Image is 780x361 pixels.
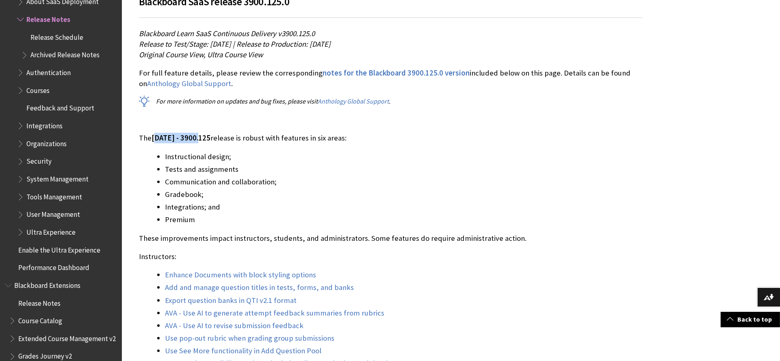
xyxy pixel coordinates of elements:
[26,84,50,95] span: Courses
[30,30,83,41] span: Release Schedule
[139,68,643,89] p: For full feature details, please review the corresponding included below on this page. Details ca...
[30,48,100,59] span: Archived Release Notes
[18,350,72,361] span: Grades Journey v2
[139,39,331,49] span: Release to Test/Stage: [DATE] | Release to Production: [DATE]
[165,164,643,175] li: Tests and assignments
[165,176,643,188] li: Communication and collaboration;
[14,279,80,290] span: Blackboard Extensions
[721,312,780,327] a: Back to top
[18,296,61,307] span: Release Notes
[139,97,643,106] p: For more information on updates and bug fixes, please visit .
[139,29,315,38] span: Blackboard Learn SaaS Continuous Delivery v3900.125.0
[139,233,643,244] p: These improvements impact instructors, students, and administrators. Some features do require adm...
[165,283,354,292] a: Add and manage question titles in tests, forms, and banks
[139,50,263,59] span: Original Course View, Ultra Course View
[26,13,70,24] span: Release Notes
[165,270,316,280] a: Enhance Documents with block styling options
[18,261,89,272] span: Performance Dashboard
[26,225,76,236] span: Ultra Experience
[26,137,67,148] span: Organizations
[139,133,643,143] p: The release is robust with features in six areas:
[26,172,89,183] span: System Management
[165,214,643,225] li: Premium
[18,243,100,254] span: Enable the Ultra Experience
[165,296,297,305] a: Export question banks in QTI v2.1 format
[318,97,389,106] a: Anthology Global Support
[152,133,210,143] span: [DATE] - 3900.125
[18,314,62,325] span: Course Catalog
[26,66,71,77] span: Authentication
[165,189,643,200] li: Gradebook;
[26,208,80,219] span: User Management
[18,332,116,343] span: Extended Course Management v2
[165,151,643,162] li: Instructional design;
[165,308,384,318] a: AVA - Use AI to generate attempt feedback summaries from rubrics
[165,321,303,331] a: AVA - Use AI to revise submission feedback
[26,190,82,201] span: Tools Management
[26,119,63,130] span: Integrations
[323,68,470,78] a: notes for the Blackboard 3900.125.0 version
[139,251,643,262] p: Instructors:
[165,201,643,213] li: Integrations; and
[26,102,94,112] span: Feedback and Support
[165,346,321,356] a: Use See More functionality in Add Question Pool
[147,79,231,89] a: Anthology Global Support
[165,333,334,343] a: Use pop-out rubric when grading group submissions
[26,155,52,166] span: Security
